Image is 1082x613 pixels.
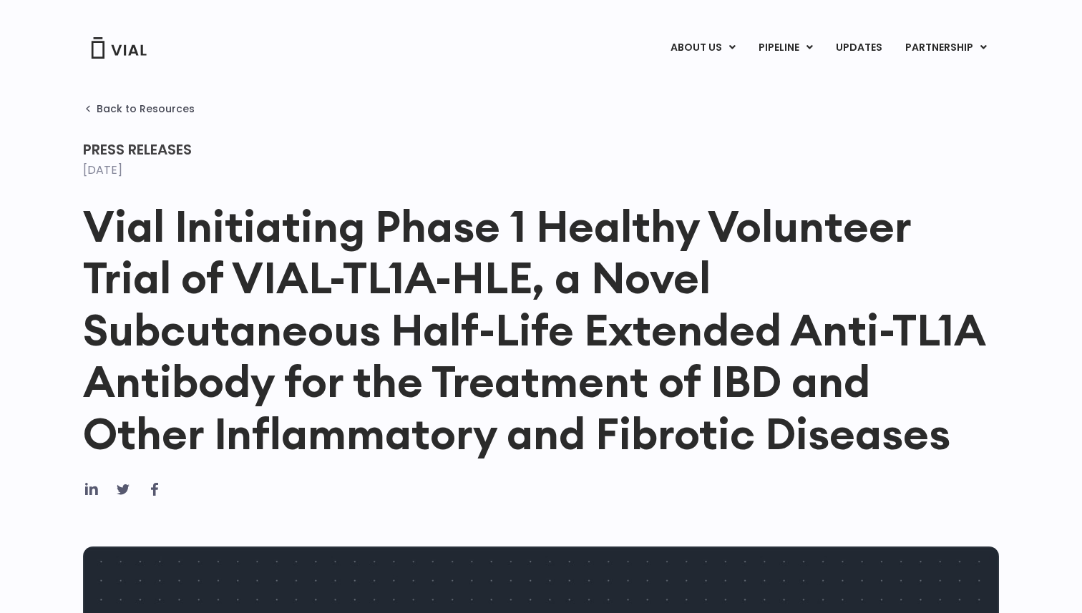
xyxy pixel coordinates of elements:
[83,200,999,459] h1: Vial Initiating Phase 1 Healthy Volunteer Trial of VIAL-TL1A-HLE, a Novel Subcutaneous Half-Life ...
[146,481,163,498] div: Share on facebook
[83,139,192,160] span: Press Releases
[83,481,100,498] div: Share on linkedin
[97,103,195,114] span: Back to Resources
[894,36,998,60] a: PARTNERSHIPMenu Toggle
[747,36,824,60] a: PIPELINEMenu Toggle
[90,37,147,59] img: Vial Logo
[659,36,746,60] a: ABOUT USMenu Toggle
[83,103,195,114] a: Back to Resources
[824,36,893,60] a: UPDATES
[114,481,132,498] div: Share on twitter
[83,162,122,178] time: [DATE]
